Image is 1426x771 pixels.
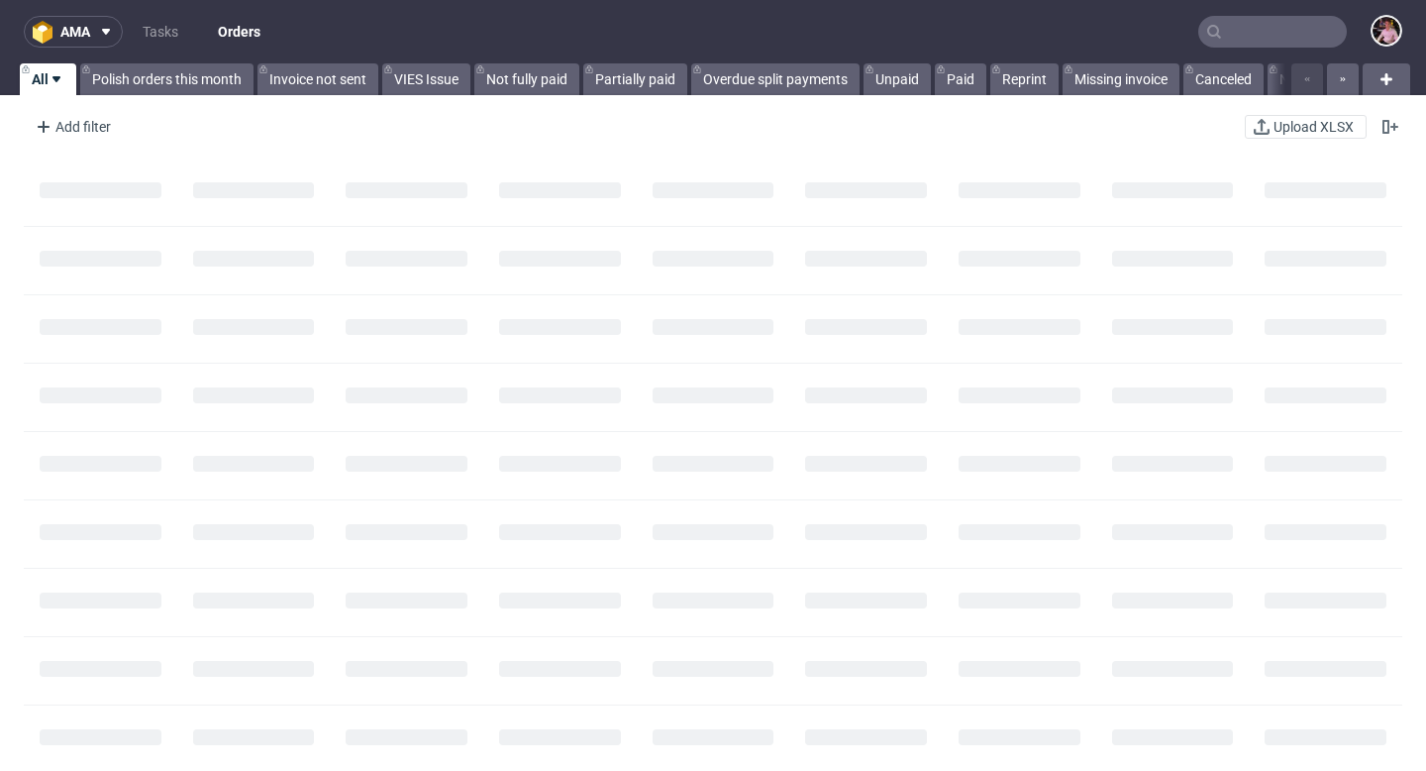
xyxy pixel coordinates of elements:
a: Not PL [1268,63,1334,95]
span: Upload XLSX [1270,120,1358,134]
a: VIES Issue [382,63,470,95]
a: Polish orders this month [80,63,254,95]
button: ama [24,16,123,48]
a: Canceled [1183,63,1264,95]
a: Tasks [131,16,190,48]
a: Partially paid [583,63,687,95]
a: Reprint [990,63,1059,95]
img: logo [33,21,60,44]
a: Overdue split payments [691,63,860,95]
a: Not fully paid [474,63,579,95]
a: Orders [206,16,272,48]
img: Aleks Ziemkowski [1373,17,1400,45]
button: Upload XLSX [1245,115,1367,139]
a: Invoice not sent [257,63,378,95]
span: ama [60,25,90,39]
a: Unpaid [864,63,931,95]
a: Missing invoice [1063,63,1179,95]
div: Add filter [28,111,115,143]
a: All [20,63,76,95]
a: Paid [935,63,986,95]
